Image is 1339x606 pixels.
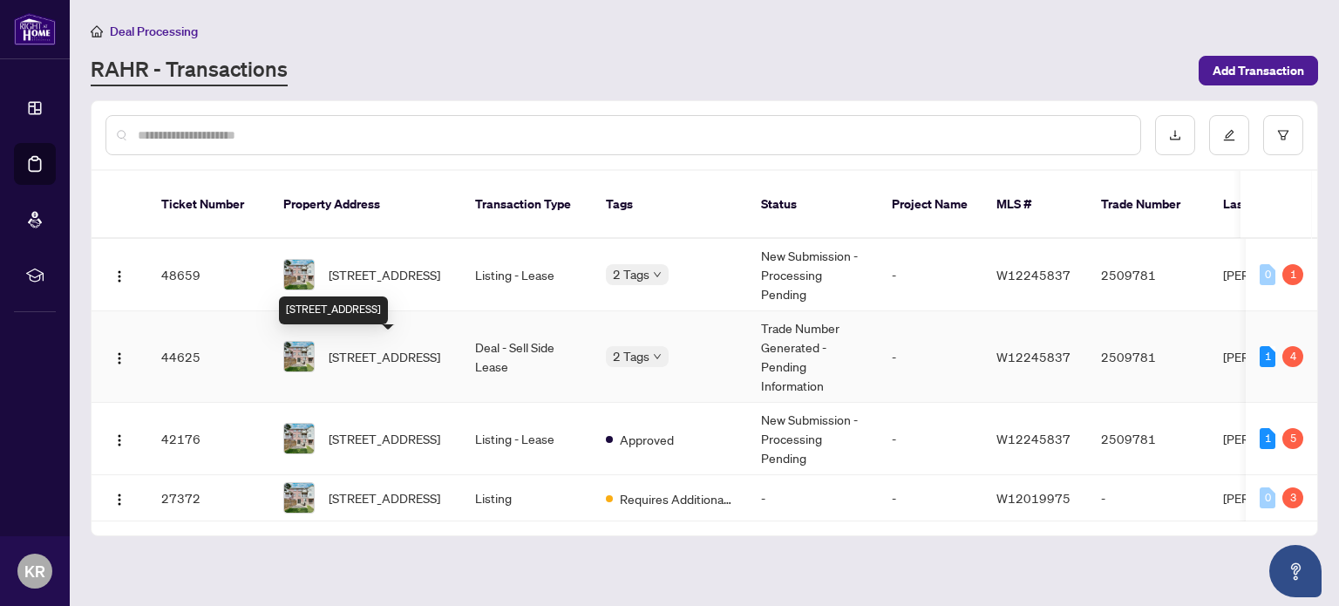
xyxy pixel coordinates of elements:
span: 2 Tags [613,264,649,284]
span: [STREET_ADDRESS] [329,265,440,284]
span: down [653,352,662,361]
td: - [747,475,878,521]
span: Requires Additional Docs [620,489,733,508]
td: Listing - Lease [461,403,592,475]
td: 42176 [147,403,269,475]
td: - [878,239,982,311]
span: W12245837 [996,349,1071,364]
button: Add Transaction [1199,56,1318,85]
div: [STREET_ADDRESS] [279,296,388,324]
img: thumbnail-img [284,342,314,371]
td: Listing - Lease [461,239,592,311]
span: filter [1277,129,1289,141]
td: Deal - Sell Side Lease [461,311,592,403]
td: 2509781 [1087,311,1209,403]
div: 0 [1260,264,1275,285]
div: 3 [1282,487,1303,508]
span: W12019975 [996,490,1071,506]
img: thumbnail-img [284,483,314,513]
td: 2509781 [1087,239,1209,311]
td: - [878,311,982,403]
th: Tags [592,171,747,239]
div: 1 [1260,346,1275,367]
th: Trade Number [1087,171,1209,239]
span: down [653,270,662,279]
td: Trade Number Generated - Pending Information [747,311,878,403]
div: 0 [1260,487,1275,508]
span: Approved [620,430,674,449]
span: [STREET_ADDRESS] [329,488,440,507]
span: home [91,25,103,37]
span: W12245837 [996,267,1071,283]
th: Project Name [878,171,982,239]
td: 44625 [147,311,269,403]
td: - [878,475,982,521]
img: Logo [112,269,126,283]
img: thumbnail-img [284,260,314,289]
img: Logo [112,493,126,507]
td: 27372 [147,475,269,521]
button: filter [1263,115,1303,155]
span: 2 Tags [613,346,649,366]
span: W12245837 [996,431,1071,446]
th: Property Address [269,171,461,239]
th: Transaction Type [461,171,592,239]
th: Ticket Number [147,171,269,239]
img: Logo [112,351,126,365]
span: Add Transaction [1213,57,1304,85]
td: 48659 [147,239,269,311]
button: download [1155,115,1195,155]
button: Open asap [1269,545,1322,597]
td: New Submission - Processing Pending [747,403,878,475]
span: Deal Processing [110,24,198,39]
div: 1 [1282,264,1303,285]
td: - [1087,475,1209,521]
button: Logo [105,484,133,512]
td: Listing [461,475,592,521]
span: [STREET_ADDRESS] [329,347,440,366]
th: MLS # [982,171,1087,239]
img: logo [14,13,56,45]
span: edit [1223,129,1235,141]
button: Logo [105,261,133,289]
div: 4 [1282,346,1303,367]
div: 1 [1260,428,1275,449]
th: Status [747,171,878,239]
span: [STREET_ADDRESS] [329,429,440,448]
td: New Submission - Processing Pending [747,239,878,311]
td: 2509781 [1087,403,1209,475]
button: Logo [105,343,133,371]
span: download [1169,129,1181,141]
td: - [878,403,982,475]
button: Logo [105,425,133,453]
button: edit [1209,115,1249,155]
img: thumbnail-img [284,424,314,453]
div: 5 [1282,428,1303,449]
span: KR [24,559,45,583]
img: Logo [112,433,126,447]
a: RAHR - Transactions [91,55,288,86]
